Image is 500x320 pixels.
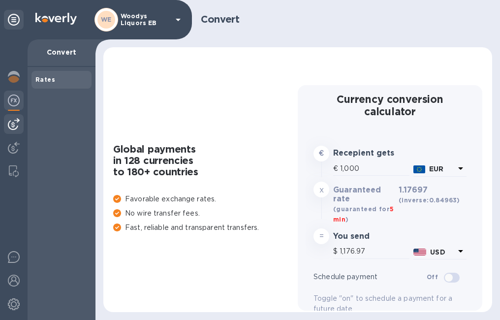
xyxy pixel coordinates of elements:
[429,165,443,173] b: EUR
[399,196,460,204] b: (inverse: 0.84963 )
[113,144,298,178] h1: Global payments in 128 currencies to 180+ countries
[313,228,329,244] div: =
[121,13,170,27] p: Woodys Liquors EB
[333,205,394,223] b: (guaranteed for )
[399,186,460,205] h3: 1.17697
[4,10,24,30] div: Unpin categories
[201,14,484,25] h1: Convert
[35,47,88,57] p: Convert
[333,149,395,158] h3: Recepient gets
[101,16,112,23] b: WE
[340,244,409,259] input: Amount
[333,205,394,223] span: 5 min
[427,273,438,281] b: Off
[35,76,55,83] b: Rates
[333,186,395,204] h3: Guaranteed rate
[313,182,329,197] div: x
[113,208,298,219] p: No wire transfer fees.
[319,149,324,157] strong: €
[413,249,427,256] img: USD
[35,13,77,25] img: Logo
[8,95,20,106] img: Foreign exchange
[313,293,467,314] p: Toggle "on" to schedule a payment for a future date.
[313,93,467,118] h2: Currency conversion calculator
[333,161,340,176] div: €
[113,194,298,204] p: Favorable exchange rates.
[313,272,427,282] p: Schedule payment
[340,161,409,176] input: Amount
[430,248,445,256] b: USD
[333,232,395,241] h3: You send
[113,223,298,233] p: Fast, reliable and transparent transfers.
[333,244,340,259] div: $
